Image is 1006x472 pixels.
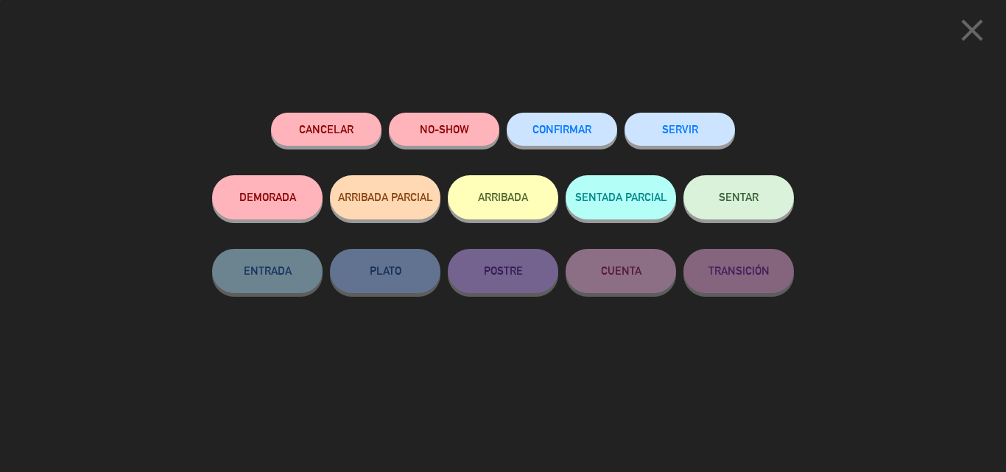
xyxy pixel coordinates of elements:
[566,175,676,219] button: SENTADA PARCIAL
[625,113,735,146] button: SERVIR
[683,175,794,219] button: SENTAR
[719,191,759,203] span: SENTAR
[507,113,617,146] button: CONFIRMAR
[683,249,794,293] button: TRANSICIÓN
[330,175,440,219] button: ARRIBADA PARCIAL
[212,175,323,219] button: DEMORADA
[532,123,591,135] span: CONFIRMAR
[389,113,499,146] button: NO-SHOW
[330,249,440,293] button: PLATO
[448,249,558,293] button: POSTRE
[954,12,991,49] i: close
[448,175,558,219] button: ARRIBADA
[212,249,323,293] button: ENTRADA
[271,113,381,146] button: Cancelar
[566,249,676,293] button: CUENTA
[949,11,995,54] button: close
[338,191,433,203] span: ARRIBADA PARCIAL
